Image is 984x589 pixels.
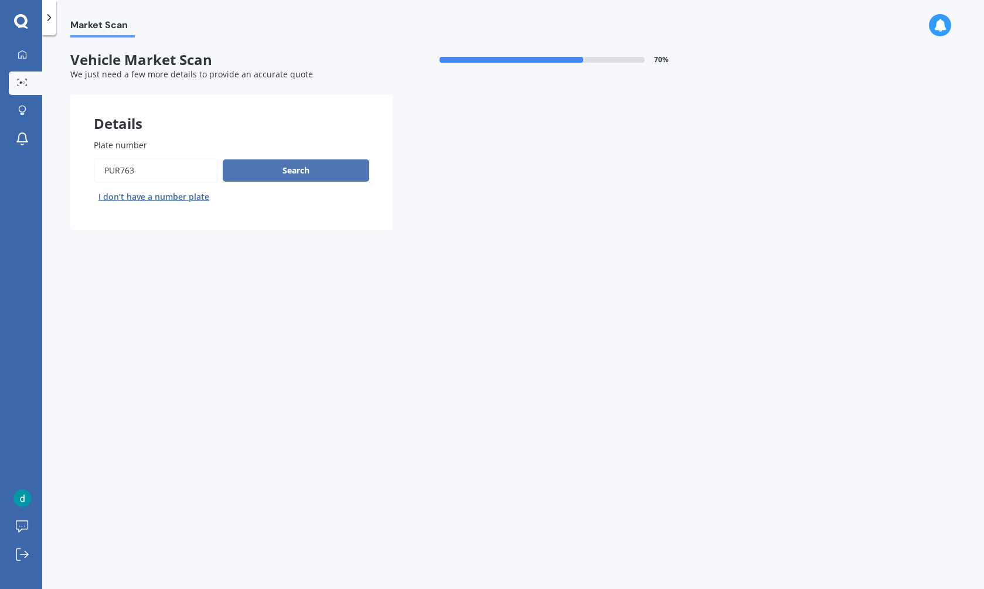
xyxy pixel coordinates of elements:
[94,188,214,206] button: I don’t have a number plate
[94,158,218,183] input: Enter plate number
[70,94,393,130] div: Details
[94,139,147,151] span: Plate number
[70,69,313,80] span: We just need a few more details to provide an accurate quote
[13,489,31,507] img: ACg8ocLfDPn6e6sbU8tvj2atQkiVa4xrsNXQBqp4PQ1L0gCpExPn0A=s96-c
[70,52,393,69] span: Vehicle Market Scan
[70,19,135,35] span: Market Scan
[223,159,369,182] button: Search
[654,56,669,64] span: 70 %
